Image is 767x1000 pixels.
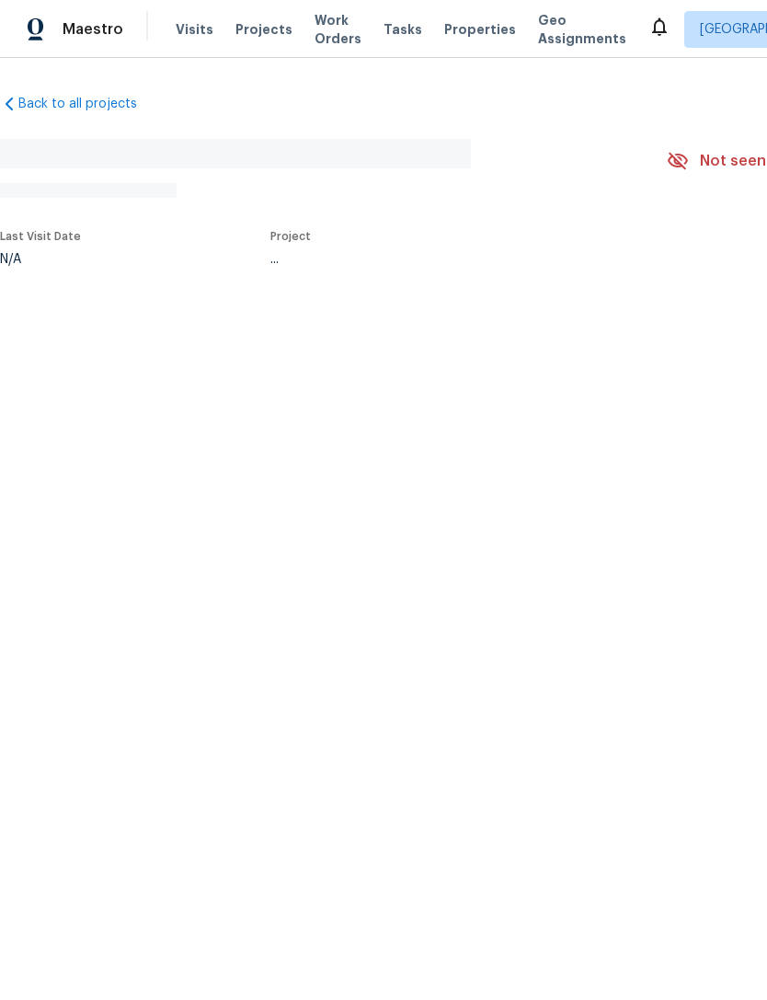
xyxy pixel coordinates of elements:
[444,20,516,39] span: Properties
[176,20,213,39] span: Visits
[383,23,422,36] span: Tasks
[270,253,624,266] div: ...
[538,11,626,48] span: Geo Assignments
[270,231,311,242] span: Project
[63,20,123,39] span: Maestro
[235,20,292,39] span: Projects
[315,11,361,48] span: Work Orders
